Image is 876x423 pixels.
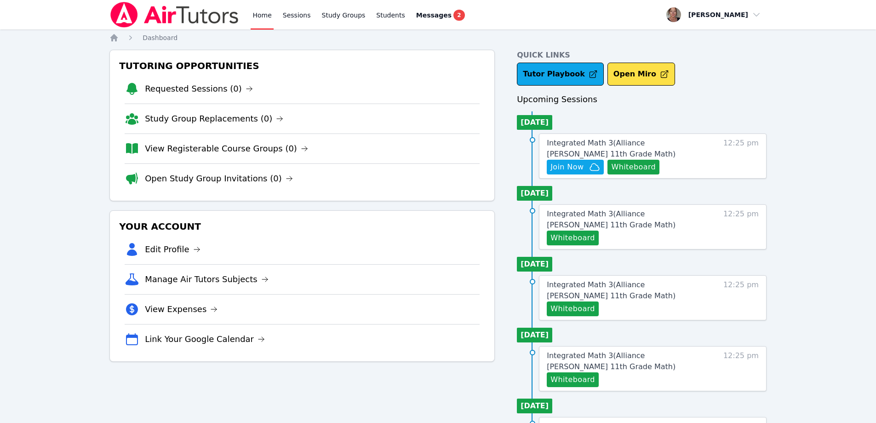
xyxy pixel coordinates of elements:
a: Link Your Google Calendar [145,333,265,346]
span: Messages [416,11,452,20]
a: View Expenses [145,303,218,316]
a: View Registerable Course Groups (0) [145,142,308,155]
span: Integrated Math 3 ( Alliance [PERSON_NAME] 11th Grade Math ) [547,351,676,371]
span: 12:25 pm [723,138,759,174]
li: [DATE] [517,186,552,201]
a: Dashboard [143,33,177,42]
button: Whiteboard [547,301,599,316]
h4: Quick Links [517,50,767,61]
button: Whiteboard [547,231,599,245]
span: Integrated Math 3 ( Alliance [PERSON_NAME] 11th Grade Math ) [547,139,676,158]
a: Integrated Math 3(Alliance [PERSON_NAME] 11th Grade Math) [547,350,706,372]
button: Open Miro [607,63,675,86]
button: Whiteboard [547,372,599,387]
span: Integrated Math 3 ( Alliance [PERSON_NAME] 11th Grade Math ) [547,209,676,229]
a: Integrated Math 3(Alliance [PERSON_NAME] 11th Grade Math) [547,138,706,160]
li: [DATE] [517,257,552,272]
span: 12:25 pm [723,279,759,316]
nav: Breadcrumb [109,33,767,42]
h3: Tutoring Opportunities [117,58,487,74]
li: [DATE] [517,115,552,130]
span: 2 [453,10,464,21]
button: Whiteboard [607,160,659,174]
h3: Upcoming Sessions [517,93,767,106]
img: Air Tutors [109,2,240,28]
a: Integrated Math 3(Alliance [PERSON_NAME] 11th Grade Math) [547,279,706,301]
a: Edit Profile [145,243,200,256]
span: Join Now [550,162,584,173]
li: [DATE] [517,399,552,413]
a: Manage Air Tutors Subjects [145,273,269,286]
button: Join Now [547,160,604,174]
span: 12:25 pm [723,350,759,387]
a: Requested Sessions (0) [145,82,253,95]
a: Open Study Group Invitations (0) [145,172,293,185]
span: Integrated Math 3 ( Alliance [PERSON_NAME] 11th Grade Math ) [547,280,676,300]
a: Integrated Math 3(Alliance [PERSON_NAME] 11th Grade Math) [547,209,706,231]
a: Tutor Playbook [517,63,604,86]
h3: Your Account [117,218,487,235]
a: Study Group Replacements (0) [145,112,283,125]
span: 12:25 pm [723,209,759,245]
span: Dashboard [143,34,177,41]
li: [DATE] [517,328,552,342]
